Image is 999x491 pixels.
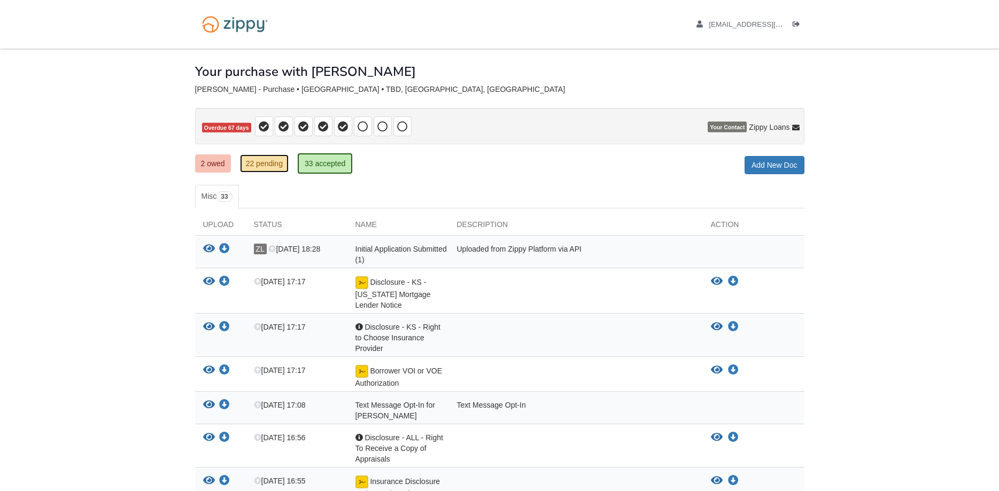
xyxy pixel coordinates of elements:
[355,367,442,387] span: Borrower VOI or VOE Authorization
[203,244,215,255] button: View Initial Application Submitted (1)
[219,434,230,442] a: Download Disclosure - ALL - Right To Receive a Copy of Appraisals
[355,401,435,420] span: Text Message Opt-In for [PERSON_NAME]
[268,245,320,253] span: [DATE] 18:28
[254,323,306,331] span: [DATE] 17:17
[793,20,804,31] a: Log out
[355,276,368,289] img: Document accepted
[195,185,239,208] a: Misc
[711,476,723,486] button: View Insurance Disclosure and Questionnaire
[298,153,352,174] a: 33 accepted
[219,401,230,410] a: Download Text Message Opt-In for Timothy Wayne Leonard
[203,400,215,411] button: View Text Message Opt-In for Timothy Wayne Leonard
[203,322,215,333] button: View Disclosure - KS - Right to Choose Insurance Provider
[728,323,739,331] a: Download Disclosure - KS - Right to Choose Insurance Provider
[709,20,831,28] span: bmcconnell61@hotmail.com
[203,476,215,487] button: View Insurance Disclosure and Questionnaire
[195,11,275,38] img: Logo
[246,219,347,235] div: Status
[254,244,267,254] span: ZL
[195,85,804,94] div: [PERSON_NAME] - Purchase • [GEOGRAPHIC_DATA] • TBD, [GEOGRAPHIC_DATA], [GEOGRAPHIC_DATA]
[203,432,215,443] button: View Disclosure - ALL - Right To Receive a Copy of Appraisals
[355,278,431,309] span: Disclosure - KS - [US_STATE] Mortgage Lender Notice
[202,123,251,133] span: Overdue 67 days
[203,365,215,376] button: View Borrower VOI or VOE Authorization
[240,154,289,173] a: 22 pending
[728,366,739,375] a: Download Borrower VOI or VOE Authorization
[355,476,368,488] img: Document accepted
[355,245,447,264] span: Initial Application Submitted (1)
[355,365,368,378] img: Document accepted
[449,219,703,235] div: Description
[745,156,804,174] a: Add New Doc
[203,276,215,287] button: View Disclosure - KS - Kansas Mortgage Lender Notice
[195,65,416,79] h1: Your purchase with [PERSON_NAME]
[696,20,832,31] a: edit profile
[219,245,230,254] a: Download Initial Application Submitted (1)
[749,122,789,133] span: Zippy Loans
[711,322,723,332] button: View Disclosure - KS - Right to Choose Insurance Provider
[219,278,230,286] a: Download Disclosure - KS - Kansas Mortgage Lender Notice
[355,433,443,463] span: Disclosure - ALL - Right To Receive a Copy of Appraisals
[711,276,723,287] button: View Disclosure - KS - Kansas Mortgage Lender Notice
[254,477,306,485] span: [DATE] 16:55
[449,400,703,421] div: Text Message Opt-In
[711,432,723,443] button: View Disclosure - ALL - Right To Receive a Copy of Appraisals
[216,191,232,202] span: 33
[254,277,306,286] span: [DATE] 17:17
[703,219,804,235] div: Action
[219,367,230,375] a: Download Borrower VOI or VOE Authorization
[254,433,306,442] span: [DATE] 16:56
[728,433,739,442] a: Download Disclosure - ALL - Right To Receive a Copy of Appraisals
[728,277,739,286] a: Download Disclosure - KS - Kansas Mortgage Lender Notice
[728,477,739,485] a: Download Insurance Disclosure and Questionnaire
[254,366,306,375] span: [DATE] 17:17
[195,154,231,173] a: 2 owed
[195,219,246,235] div: Upload
[708,122,747,133] span: Your Contact
[449,244,703,265] div: Uploaded from Zippy Platform via API
[355,323,440,353] span: Disclosure - KS - Right to Choose Insurance Provider
[711,365,723,376] button: View Borrower VOI or VOE Authorization
[219,323,230,332] a: Download Disclosure - KS - Right to Choose Insurance Provider
[219,477,230,486] a: Download Insurance Disclosure and Questionnaire
[347,219,449,235] div: Name
[254,401,306,409] span: [DATE] 17:08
